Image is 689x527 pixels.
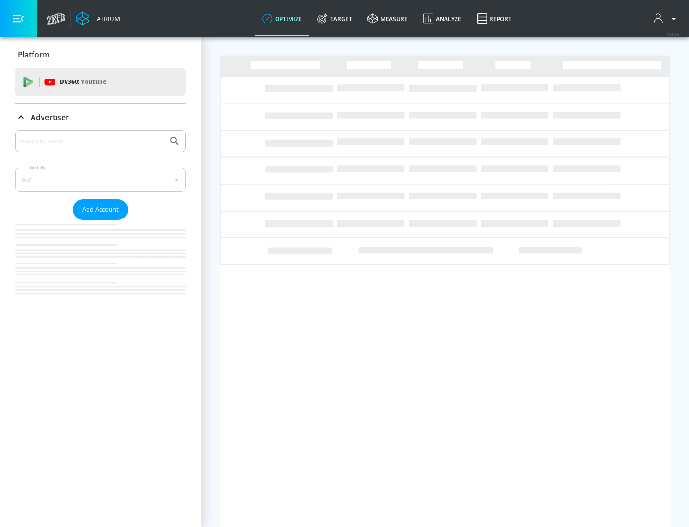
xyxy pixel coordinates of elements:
p: DV360: [60,77,106,87]
p: Advertiser [31,112,69,123]
nav: list of Advertiser [15,220,186,313]
input: Search by name [19,135,164,148]
div: DV360: Youtube [15,68,186,96]
p: Youtube [81,77,106,87]
div: Advertiser [15,130,186,313]
a: Atrium [76,11,120,26]
p: Platform [18,49,50,60]
div: Atrium [93,14,120,23]
a: Target [310,1,360,36]
a: Report [469,1,519,36]
span: Add Account [82,204,119,215]
button: Add Account [73,199,128,220]
span: v 4.24.0 [666,32,679,37]
div: Platform [15,41,186,68]
a: optimize [255,1,310,36]
a: Analyze [415,1,469,36]
div: Advertiser [15,104,186,131]
div: A-Z [15,168,186,192]
label: Sort By [27,164,48,171]
a: measure [360,1,415,36]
